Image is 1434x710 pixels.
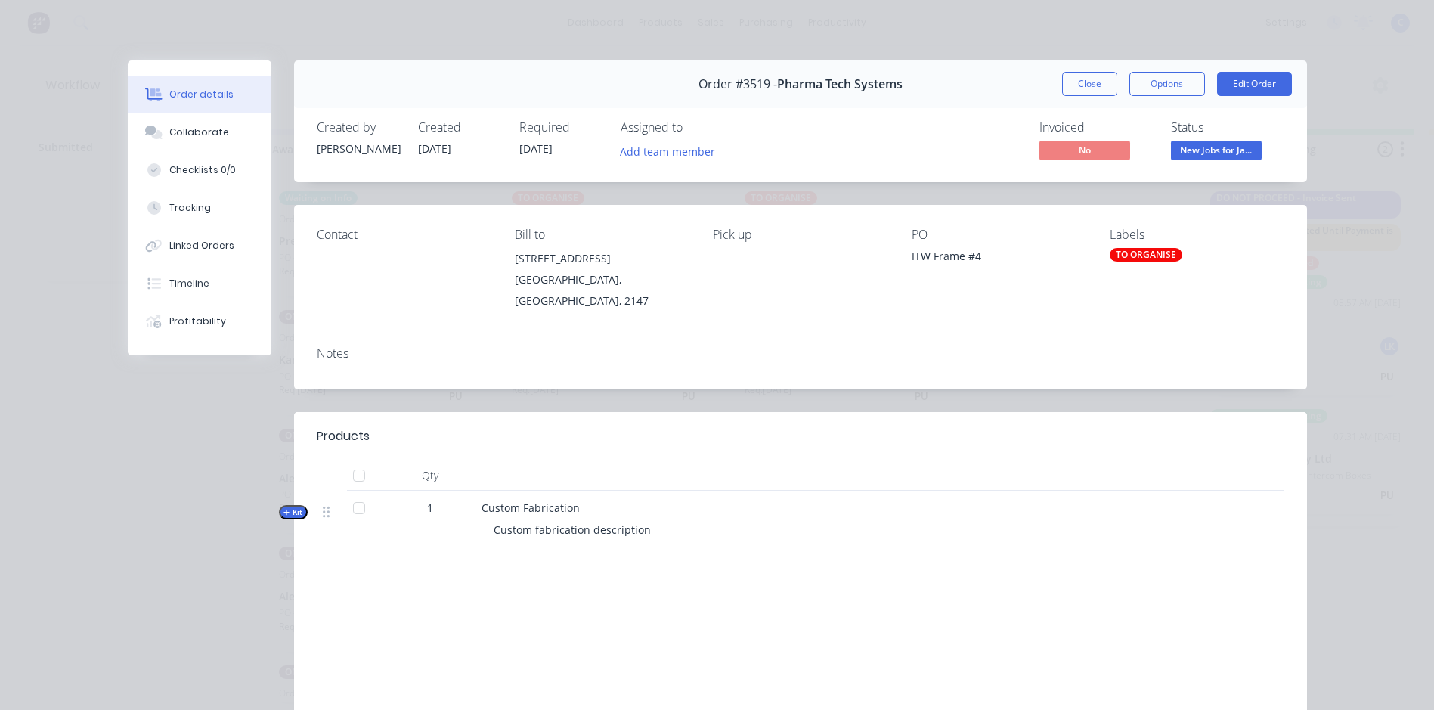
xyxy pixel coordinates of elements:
span: Pharma Tech Systems [777,77,903,91]
button: Kit [279,505,308,519]
div: [GEOGRAPHIC_DATA], [GEOGRAPHIC_DATA], 2147 [515,269,689,312]
button: Options [1129,72,1205,96]
button: Tracking [128,189,271,227]
div: Contact [317,228,491,242]
div: Order details [169,88,234,101]
div: Tracking [169,201,211,215]
button: New Jobs for Ja... [1171,141,1262,163]
span: 1 [427,500,433,516]
span: Custom Fabrication [482,501,580,515]
div: Created [418,120,501,135]
div: Timeline [169,277,209,290]
span: [DATE] [519,141,553,156]
div: Pick up [713,228,887,242]
div: [STREET_ADDRESS][GEOGRAPHIC_DATA], [GEOGRAPHIC_DATA], 2147 [515,248,689,312]
button: Timeline [128,265,271,302]
div: Collaborate [169,126,229,139]
button: Profitability [128,302,271,340]
div: Required [519,120,602,135]
span: Kit [283,507,303,518]
span: Custom fabrication description [494,522,651,537]
button: Linked Orders [128,227,271,265]
div: TO ORGANISE [1110,248,1182,262]
button: Close [1062,72,1117,96]
button: Add team member [621,141,723,161]
div: Checklists 0/0 [169,163,236,177]
button: Checklists 0/0 [128,151,271,189]
div: Created by [317,120,400,135]
button: Collaborate [128,113,271,151]
button: Edit Order [1217,72,1292,96]
div: Qty [385,460,475,491]
div: Status [1171,120,1284,135]
div: Labels [1110,228,1284,242]
button: Order details [128,76,271,113]
div: Bill to [515,228,689,242]
div: ITW Frame #4 [912,248,1086,269]
div: Linked Orders [169,239,234,253]
div: Notes [317,346,1284,361]
span: New Jobs for Ja... [1171,141,1262,160]
div: Profitability [169,315,226,328]
span: No [1039,141,1130,160]
div: Assigned to [621,120,772,135]
div: [STREET_ADDRESS] [515,248,689,269]
span: [DATE] [418,141,451,156]
button: Add team member [612,141,723,161]
div: Invoiced [1039,120,1153,135]
div: Products [317,427,370,445]
div: [PERSON_NAME] [317,141,400,157]
div: PO [912,228,1086,242]
span: Order #3519 - [698,77,777,91]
